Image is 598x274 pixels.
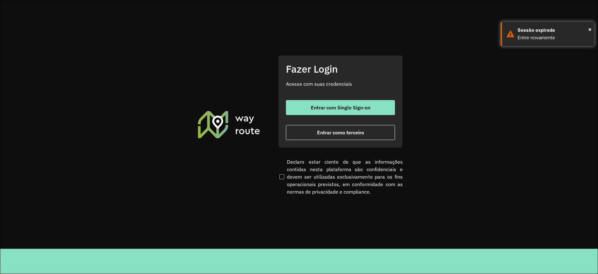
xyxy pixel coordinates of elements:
span: × [588,25,591,34]
button: button [286,125,395,140]
span: Entrar com Single Sign-on [311,105,370,110]
div: Sessão expirada [518,26,590,34]
p: Acesse com suas credenciais [286,80,395,88]
button: Close [588,25,591,34]
div: Entre novamente [518,34,590,41]
span: Entrar como terceiro [317,130,364,135]
img: Roteirizador AmbevTech [197,110,261,139]
button: button [286,100,395,115]
label: Declaro estar ciente de que as informações contidas nesta plataforma são confidenciais e devem se... [278,158,403,195]
h2: Fazer Login [286,63,395,75]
